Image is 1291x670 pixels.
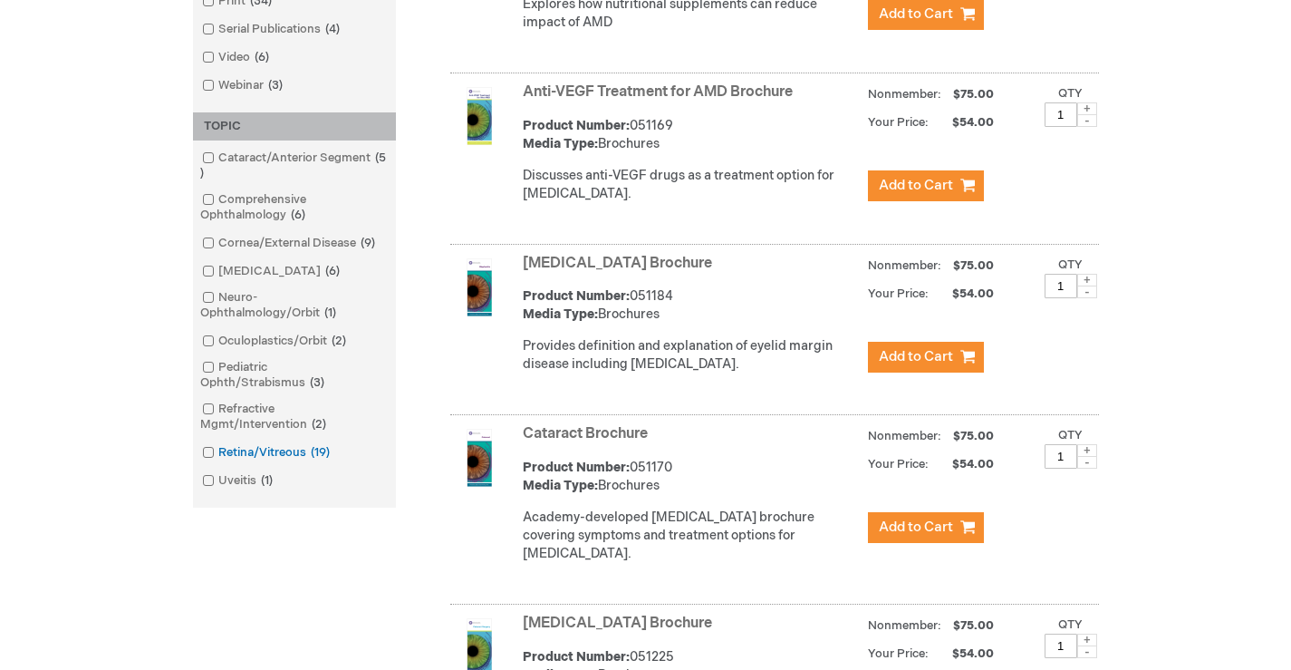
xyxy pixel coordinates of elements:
[198,472,280,490] a: Uveitis1
[523,459,859,495] div: 051170 Brochures
[868,83,941,106] strong: Nonmember:
[1058,428,1083,442] label: Qty
[306,445,334,460] span: 19
[1045,274,1077,298] input: Qty
[523,615,712,632] a: [MEDICAL_DATA] Brochure
[523,83,793,101] a: Anti-VEGF Treatment for AMD Brochure
[256,473,277,488] span: 1
[523,337,859,374] div: Provides definition and explanation of eyelid margin disease including [MEDICAL_DATA].
[356,236,380,250] span: 9
[523,460,630,475] strong: Product Number:
[931,115,997,130] span: $54.00
[879,177,953,194] span: Add to Cart
[305,375,329,390] span: 3
[868,115,929,130] strong: Your Price:
[868,255,941,277] strong: Nonmember:
[1045,444,1077,469] input: Qty
[868,286,929,301] strong: Your Price:
[1045,102,1077,127] input: Qty
[868,646,929,661] strong: Your Price:
[868,425,941,448] strong: Nonmember:
[198,49,276,66] a: Video6
[523,306,598,322] strong: Media Type:
[1058,86,1083,101] label: Qty
[931,457,997,471] span: $54.00
[868,342,984,373] button: Add to Cart
[307,417,331,432] span: 2
[868,512,984,543] button: Add to Cart
[250,50,274,64] span: 6
[523,118,630,133] strong: Product Number:
[1045,634,1077,658] input: Qty
[879,348,953,365] span: Add to Cart
[950,429,997,443] span: $75.00
[198,235,382,252] a: Cornea/External Disease9
[450,429,508,487] img: Cataract Brochure
[320,306,341,320] span: 1
[198,401,391,433] a: Refractive Mgmt/Intervention2
[523,649,630,665] strong: Product Number:
[198,444,337,461] a: Retina/Vitreous19
[868,615,941,637] strong: Nonmember:
[523,255,712,272] a: [MEDICAL_DATA] Brochure
[321,22,344,36] span: 4
[950,618,997,633] span: $75.00
[264,78,287,92] span: 3
[879,5,953,23] span: Add to Cart
[523,287,859,324] div: 051184 Brochures
[931,646,997,661] span: $54.00
[198,359,391,392] a: Pediatric Ophth/Strabismus3
[198,150,391,182] a: Cataract/Anterior Segment5
[1058,617,1083,632] label: Qty
[286,208,310,222] span: 6
[1058,257,1083,272] label: Qty
[198,263,347,280] a: [MEDICAL_DATA]6
[450,87,508,145] img: Anti-VEGF Treatment for AMD Brochure
[950,87,997,102] span: $75.00
[198,77,290,94] a: Webinar3
[200,151,386,180] span: 5
[523,425,648,442] a: Cataract Brochure
[198,289,391,322] a: Neuro-Ophthalmology/Orbit1
[868,457,929,471] strong: Your Price:
[523,509,859,563] p: Academy-developed [MEDICAL_DATA] brochure covering symptoms and treatment options for [MEDICAL_DA...
[868,170,984,201] button: Add to Cart
[198,21,347,38] a: Serial Publications4
[523,167,859,203] div: Discusses anti-VEGF drugs as a treatment option for [MEDICAL_DATA].
[523,478,598,493] strong: Media Type:
[198,333,353,350] a: Oculoplastics/Orbit2
[931,286,997,301] span: $54.00
[950,258,997,273] span: $75.00
[523,288,630,304] strong: Product Number:
[321,264,344,278] span: 6
[193,112,396,141] div: TOPIC
[198,191,391,224] a: Comprehensive Ophthalmology6
[523,117,859,153] div: 051169 Brochures
[523,136,598,151] strong: Media Type:
[879,519,953,536] span: Add to Cart
[450,258,508,316] img: Blepharitis Brochure
[327,334,351,348] span: 2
